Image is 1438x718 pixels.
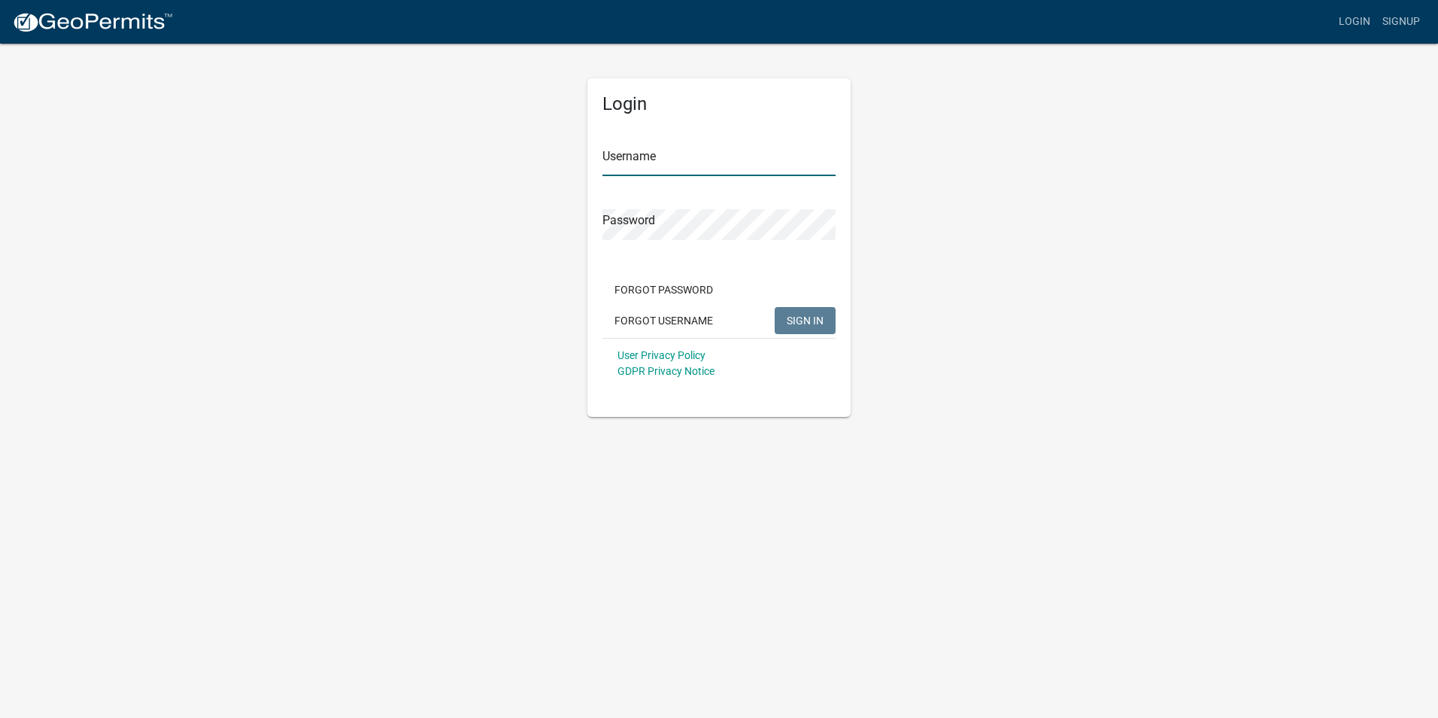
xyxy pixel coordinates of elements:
button: Forgot Password [602,276,725,303]
span: SIGN IN [787,314,824,326]
button: Forgot Username [602,307,725,334]
a: GDPR Privacy Notice [617,365,714,377]
a: Signup [1376,8,1426,36]
a: Login [1333,8,1376,36]
h5: Login [602,93,836,115]
a: User Privacy Policy [617,349,705,361]
button: SIGN IN [775,307,836,334]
